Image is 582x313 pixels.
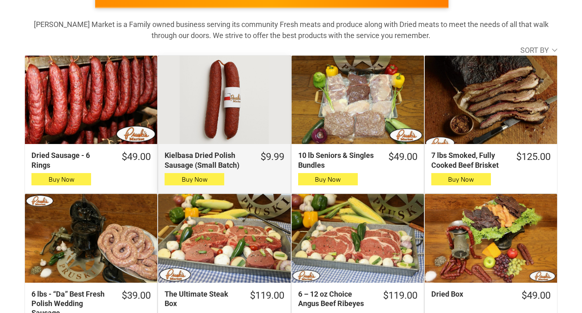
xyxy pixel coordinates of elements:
[25,194,157,282] a: 6 lbs - “Da” Best Fresh Polish Wedding Sausage
[516,151,551,163] div: $125.00
[522,289,551,302] div: $49.00
[158,194,290,282] a: The Ultimate Steak Box
[425,194,557,282] a: Dried Box
[292,151,424,170] a: $49.0010 lb Seniors & Singles Bundles
[182,176,207,183] span: Buy Now
[315,176,341,183] span: Buy Now
[250,289,284,302] div: $119.00
[431,151,504,170] div: 7 lbs Smoked, Fully Cooked Beef Brisket
[34,20,549,40] strong: [PERSON_NAME] Market is a Family owned business serving its community Fresh meats and produce alo...
[31,173,91,185] button: Buy Now
[25,151,157,170] a: $49.00Dried Sausage - 6 Rings
[49,176,74,183] span: Buy Now
[261,151,284,163] div: $9.99
[165,151,248,170] div: Kielbasa Dried Polish Sausage (Small Batch)
[431,289,510,299] div: Dried Box
[292,56,424,144] a: 10 lb Seniors &amp; Singles Bundles
[158,289,290,308] a: $119.00The Ultimate Steak Box
[122,289,151,302] div: $39.00
[25,56,157,144] a: Dried Sausage - 6 Rings
[383,289,417,302] div: $119.00
[158,56,290,144] a: Kielbasa Dried Polish Sausage (Small Batch)
[165,173,224,185] button: Buy Now
[31,151,110,170] div: Dried Sausage - 6 Rings
[425,289,557,302] a: $49.00Dried Box
[158,151,290,170] a: $9.99Kielbasa Dried Polish Sausage (Small Batch)
[448,176,474,183] span: Buy Now
[298,173,358,185] button: Buy Now
[298,151,377,170] div: 10 lb Seniors & Singles Bundles
[425,56,557,144] a: 7 lbs Smoked, Fully Cooked Beef Brisket
[431,173,491,185] button: Buy Now
[165,289,238,308] div: The Ultimate Steak Box
[122,151,151,163] div: $49.00
[388,151,417,163] div: $49.00
[292,289,424,308] a: $119.006 – 12 oz Choice Angus Beef Ribeyes
[425,151,557,170] a: $125.007 lbs Smoked, Fully Cooked Beef Brisket
[292,194,424,282] a: 6 – 12 oz Choice Angus Beef Ribeyes
[298,289,371,308] div: 6 – 12 oz Choice Angus Beef Ribeyes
